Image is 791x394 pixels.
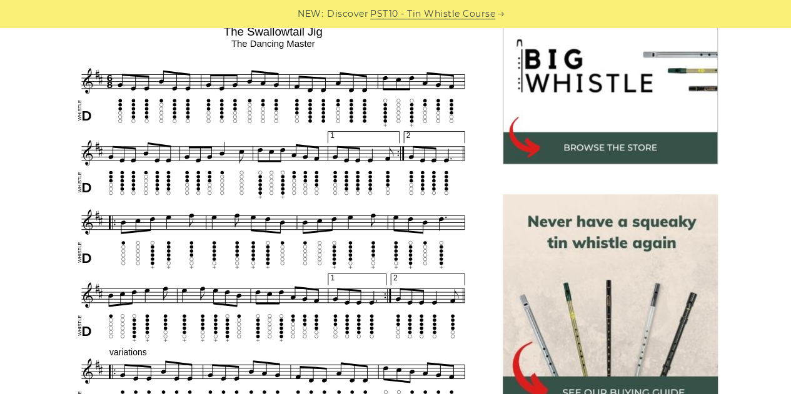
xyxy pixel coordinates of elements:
span: Discover [327,7,368,21]
a: PST10 - Tin Whistle Course [370,7,495,21]
span: NEW: [298,7,323,21]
